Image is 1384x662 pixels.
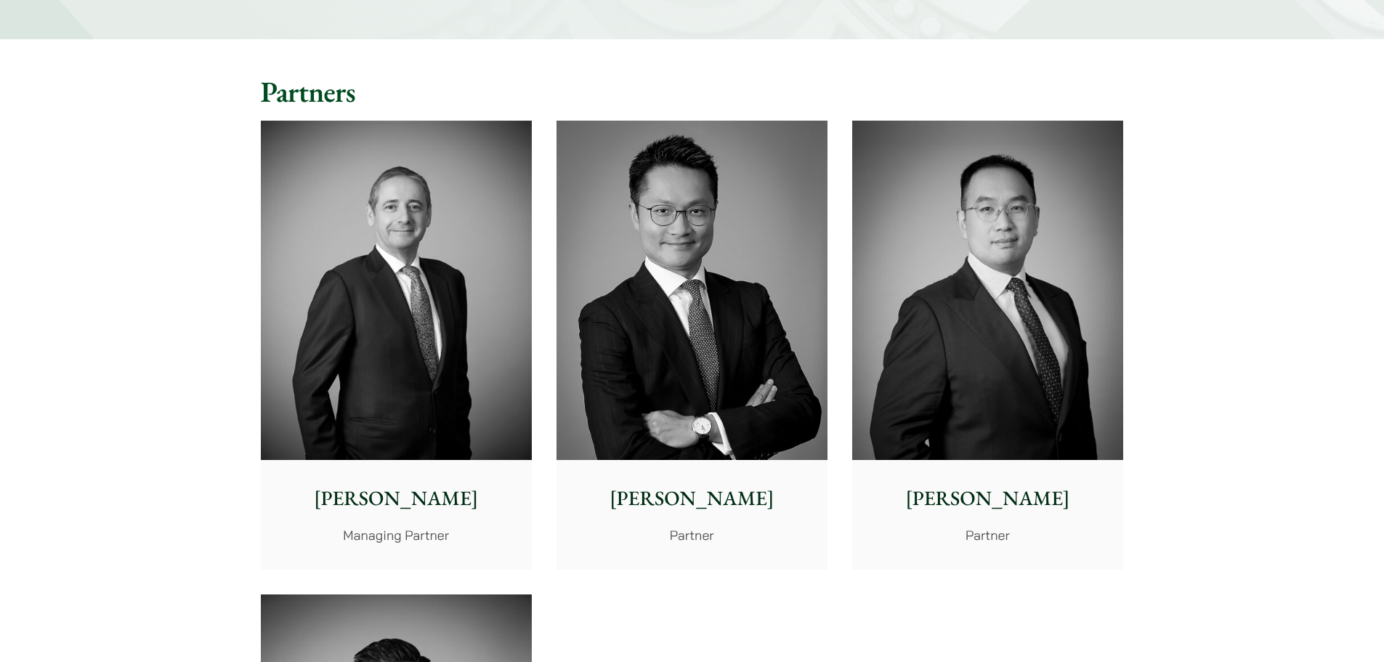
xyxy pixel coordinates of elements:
[272,525,520,545] p: Managing Partner
[568,525,816,545] p: Partner
[852,121,1123,570] a: [PERSON_NAME] Partner
[864,525,1112,545] p: Partner
[557,121,827,570] a: [PERSON_NAME] Partner
[261,121,532,570] a: [PERSON_NAME] Managing Partner
[864,483,1112,514] p: [PERSON_NAME]
[261,74,1124,109] h2: Partners
[568,483,816,514] p: [PERSON_NAME]
[272,483,520,514] p: [PERSON_NAME]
